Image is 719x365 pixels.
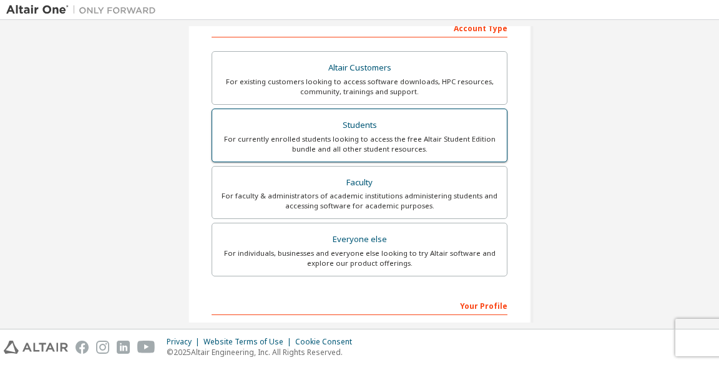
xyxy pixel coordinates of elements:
[220,77,499,97] div: For existing customers looking to access software downloads, HPC resources, community, trainings ...
[220,134,499,154] div: For currently enrolled students looking to access the free Altair Student Edition bundle and all ...
[220,117,499,134] div: Students
[167,347,359,358] p: © 2025 Altair Engineering, Inc. All Rights Reserved.
[117,341,130,354] img: linkedin.svg
[4,341,68,354] img: altair_logo.svg
[295,337,359,347] div: Cookie Consent
[363,321,507,331] label: Last Name
[220,191,499,211] div: For faculty & administrators of academic institutions administering students and accessing softwa...
[212,295,507,315] div: Your Profile
[137,341,155,354] img: youtube.svg
[76,341,89,354] img: facebook.svg
[203,337,295,347] div: Website Terms of Use
[220,59,499,77] div: Altair Customers
[167,337,203,347] div: Privacy
[220,174,499,192] div: Faculty
[212,17,507,37] div: Account Type
[220,231,499,248] div: Everyone else
[6,4,162,16] img: Altair One
[212,321,356,331] label: First Name
[220,248,499,268] div: For individuals, businesses and everyone else looking to try Altair software and explore our prod...
[96,341,109,354] img: instagram.svg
